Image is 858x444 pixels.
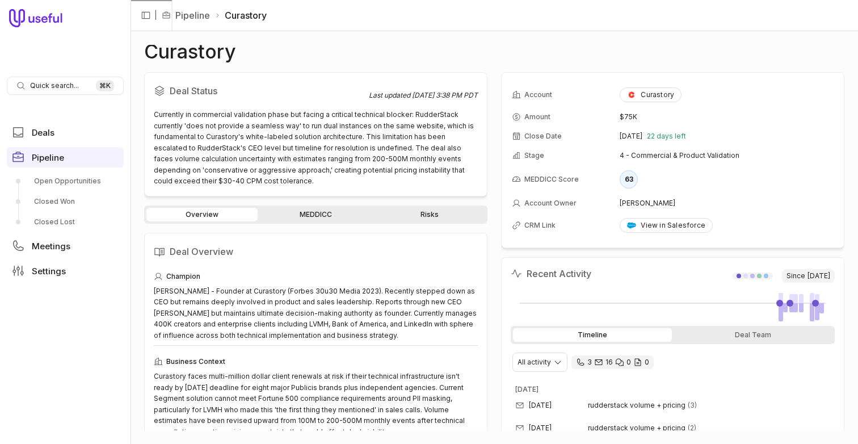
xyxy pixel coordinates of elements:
div: Curastory faces multi-million dollar client renewals at risk if their technical infrastructure is... [154,371,478,437]
a: Pipeline [175,9,210,22]
kbd: ⌘ K [96,80,114,91]
span: Pipeline [32,153,64,162]
a: Risks [374,208,485,221]
div: Last updated [369,91,478,100]
span: Close Date [524,132,562,141]
div: [PERSON_NAME] - Founder at Curastory (Forbes 30u30 Media 2023). Recently stepped down as CEO but ... [154,286,478,341]
div: Pipeline submenu [7,172,124,231]
span: 3 emails in thread [688,401,697,410]
a: View in Salesforce [620,218,713,233]
span: MEDDICC Score [524,175,579,184]
span: Settings [32,267,66,275]
time: [DATE] [807,271,830,280]
span: Deals [32,128,54,137]
a: Pipeline [7,147,124,167]
li: Curastory [214,9,267,22]
span: | [154,9,157,22]
a: Closed Won [7,192,124,211]
div: Deal Team [674,328,833,342]
a: Meetings [7,236,124,256]
span: Account Owner [524,199,577,208]
td: $75K [620,108,834,126]
div: Business Context [154,355,478,368]
span: Since [782,269,835,283]
td: 4 - Commercial & Product Validation [620,146,834,165]
time: [DATE] 3:38 PM PDT [412,91,478,99]
a: Open Opportunities [7,172,124,190]
time: [DATE] [529,424,552,433]
time: [DATE] [515,385,539,393]
div: 3 calls and 16 email threads [571,355,654,369]
time: [DATE] [529,401,552,410]
time: [DATE] [620,132,642,141]
span: Stage [524,151,544,160]
div: View in Salesforce [627,221,705,230]
span: Quick search... [30,81,79,90]
a: Overview [146,208,258,221]
div: Curastory [627,90,674,99]
h2: Deal Status [154,82,369,100]
span: Account [524,90,552,99]
h2: Deal Overview [154,242,478,261]
a: Settings [7,261,124,281]
div: 63 [620,170,638,189]
a: Closed Lost [7,213,124,231]
h1: Curastory [144,45,236,58]
span: rudderstack volume + pricing [588,424,685,433]
h2: Recent Activity [511,267,591,280]
div: Currently in commercial validation phase but facing a critical technical blocker: RudderStack cur... [154,109,478,187]
button: Curastory [620,87,682,102]
div: Timeline [513,328,672,342]
span: 2 emails in thread [688,424,696,433]
td: [PERSON_NAME] [620,194,834,212]
span: Amount [524,112,550,122]
span: CRM Link [524,221,556,230]
a: Deals [7,122,124,143]
button: Collapse sidebar [137,7,154,24]
div: Champion [154,270,478,283]
span: rudderstack volume + pricing [588,401,685,410]
span: 22 days left [647,132,686,141]
a: MEDDICC [260,208,371,221]
span: Meetings [32,242,70,250]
